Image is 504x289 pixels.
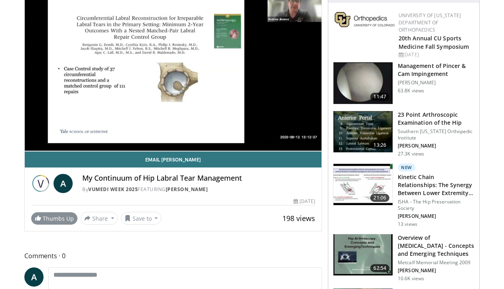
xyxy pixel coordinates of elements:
p: 63.8K views [398,88,424,94]
button: Save to [121,212,162,225]
img: Vumedi Week 2025 [31,174,50,193]
p: 10.6K views [398,275,424,282]
span: 11:47 [370,93,389,101]
a: 11:47 Management of Pincer & Cam Impingement [PERSON_NAME] 63.8K views [333,62,474,104]
a: Thumbs Up [31,212,77,225]
img: 38483_0000_3.png.150x105_q85_crop-smart_upscale.jpg [333,62,393,104]
p: [PERSON_NAME] [398,267,474,274]
a: [PERSON_NAME] [166,186,208,193]
span: 13:26 [370,141,389,149]
div: [DATE] [399,51,473,58]
h3: Management of Pincer & Cam Impingement [398,62,474,78]
span: 198 views [282,213,315,223]
a: 21:06 New Kinetic Chain Relationships: The Synergy Between Lower Extremity Joi… ISHA - The Hip Pr... [333,163,474,227]
a: A [24,267,44,287]
p: [PERSON_NAME] [398,143,474,149]
div: [DATE] [294,198,315,205]
a: Vumedi Week 2025 [88,186,138,193]
p: New [398,163,415,171]
p: [PERSON_NAME] [398,80,474,86]
h3: 23 Point Arthroscopic Examination of the Hip [398,111,474,127]
a: Email [PERSON_NAME] [25,151,321,167]
span: 21:06 [370,194,389,202]
img: 32a4bfa3-d390-487e-829c-9985ff2db92b.150x105_q85_crop-smart_upscale.jpg [333,164,393,205]
h3: Kinetic Chain Relationships: The Synergy Between Lower Extremity Joi… [398,173,474,197]
p: Southern [US_STATE] Orthopedic Institute [398,128,474,141]
button: Share [81,212,118,225]
p: Metcalf Memorial Meeting 2009 [398,259,474,266]
img: oa8B-rsjN5HfbTbX4xMDoxOjBrO-I4W8.150x105_q85_crop-smart_upscale.jpg [333,111,393,153]
a: 13:26 23 Point Arthroscopic Examination of the Hip Southern [US_STATE] Orthopedic Institute [PERS... [333,111,474,157]
span: 62:54 [370,264,389,272]
h3: Overview of [MEDICAL_DATA] - Concepts and Emerging Techniques [398,234,474,258]
a: 20th Annual CU Sports Medicine Fall Symposium [399,34,469,50]
span: Comments 0 [24,251,322,261]
h4: My Continuum of Hip Labral Tear Management [82,174,315,183]
a: A [54,174,73,193]
img: 355603a8-37da-49b6-856f-e00d7e9307d3.png.150x105_q85_autocrop_double_scale_upscale_version-0.2.png [335,12,395,27]
a: 62:54 Overview of [MEDICAL_DATA] - Concepts and Emerging Techniques Metcalf Memorial Meeting 2009... [333,234,474,282]
p: 27.3K views [398,151,424,157]
img: 678363_3.png.150x105_q85_crop-smart_upscale.jpg [333,234,393,276]
p: [PERSON_NAME] [398,213,474,219]
p: ISHA - The Hip Preservation Society [398,199,474,211]
div: By FEATURING [82,186,315,193]
p: 13 views [398,221,417,227]
a: University of [US_STATE] Department of Orthopaedics [399,12,461,33]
